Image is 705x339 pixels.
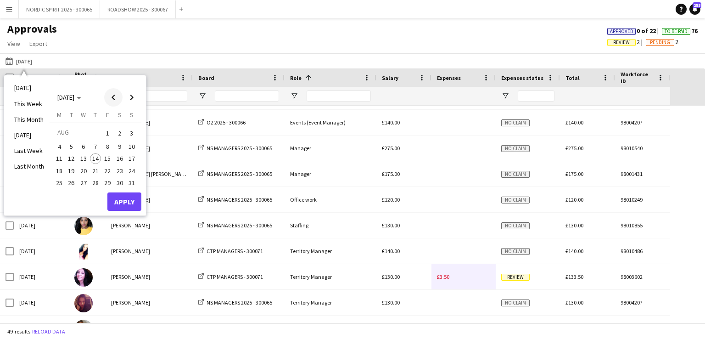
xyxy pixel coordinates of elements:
[290,92,298,100] button: Open Filter Menu
[101,153,113,164] button: 15-08-2025
[207,119,246,126] span: O2 2025 - 300066
[26,38,51,50] a: Export
[693,2,701,8] span: 255
[90,177,101,189] button: 28-08-2025
[198,273,263,280] a: CTP MANAGERS - 300071
[207,145,272,152] span: NS MANAGERS 2025 - 300065
[54,165,65,176] span: 18
[565,273,583,280] span: £133.50
[114,127,125,140] span: 2
[501,248,530,255] span: No claim
[382,74,398,81] span: Salary
[646,38,678,46] span: 2
[285,238,376,264] div: Territory Manager
[9,96,50,112] li: This Week
[14,264,69,289] div: [DATE]
[53,153,65,164] button: 11-08-2025
[501,299,530,306] span: No claim
[74,243,93,261] img: Cleo Taylor
[70,111,73,119] span: T
[74,320,93,338] img: beverley ward
[101,126,113,141] button: 01-08-2025
[615,110,670,135] div: 98004207
[615,238,670,264] div: 98010486
[126,153,138,164] button: 17-08-2025
[113,165,125,177] button: 23-08-2025
[565,119,583,126] span: £140.00
[54,153,65,164] span: 11
[106,238,193,264] div: [PERSON_NAME]
[382,273,400,280] span: £130.00
[30,327,67,337] button: Reload data
[621,71,654,85] span: Workforce ID
[53,141,65,153] button: 04-08-2025
[114,153,125,164] span: 16
[54,141,65,152] span: 4
[198,299,272,306] a: NS MANAGERS 2025 - 300065
[285,136,376,161] div: Manager
[615,161,670,186] div: 98001431
[126,153,137,164] span: 17
[615,187,670,212] div: 98010249
[285,290,376,315] div: Territory Manager
[114,177,125,188] span: 30
[57,93,74,102] span: [DATE]
[665,28,688,34] span: To Be Paid
[74,294,93,312] img: asha pindoria
[615,136,670,161] div: 98010540
[90,177,101,188] span: 28
[207,273,263,280] span: CTP MANAGERS - 300071
[198,92,207,100] button: Open Filter Menu
[114,165,125,176] span: 23
[382,145,400,152] span: £275.00
[65,165,77,177] button: 19-08-2025
[94,111,97,119] span: T
[207,196,272,203] span: NS MANAGERS 2025 - 300065
[101,165,113,177] button: 22-08-2025
[78,153,90,164] button: 13-08-2025
[207,170,272,177] span: NS MANAGERS 2025 - 300065
[126,141,137,152] span: 10
[382,299,400,306] span: £130.00
[90,153,101,164] button: 14-08-2025
[126,165,137,176] span: 24
[90,153,101,164] span: 14
[104,88,123,107] button: Previous month
[382,222,400,229] span: £130.00
[126,177,138,189] button: 31-08-2025
[565,222,583,229] span: £130.00
[613,40,630,45] span: Review
[90,165,101,176] span: 21
[65,177,77,189] button: 26-08-2025
[518,90,554,102] input: Expenses status Filter Input
[81,111,86,119] span: W
[437,273,449,280] span: £3.50
[9,127,50,143] li: [DATE]
[74,268,93,287] img: Tamzen Moore
[90,141,101,152] span: 7
[285,187,376,212] div: Office work
[4,56,34,67] button: [DATE]
[382,170,400,177] span: £175.00
[101,177,113,189] button: 29-08-2025
[307,90,371,102] input: Role Filter Input
[382,119,400,126] span: £140.00
[90,141,101,153] button: 07-08-2025
[615,290,670,315] div: 98004207
[285,213,376,238] div: Staffing
[128,90,187,102] input: Name Filter Input
[501,145,530,152] span: No claim
[126,165,138,177] button: 24-08-2025
[113,177,125,189] button: 30-08-2025
[126,177,137,188] span: 31
[9,158,50,174] li: Last Month
[285,264,376,289] div: Territory Manager
[74,71,89,85] span: Photo
[19,0,100,18] button: NORDIC SPIRIT 2025 - 300065
[57,111,62,119] span: M
[53,165,65,177] button: 18-08-2025
[101,141,113,153] button: 08-08-2025
[113,141,125,153] button: 09-08-2025
[53,177,65,189] button: 25-08-2025
[65,141,77,153] button: 05-08-2025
